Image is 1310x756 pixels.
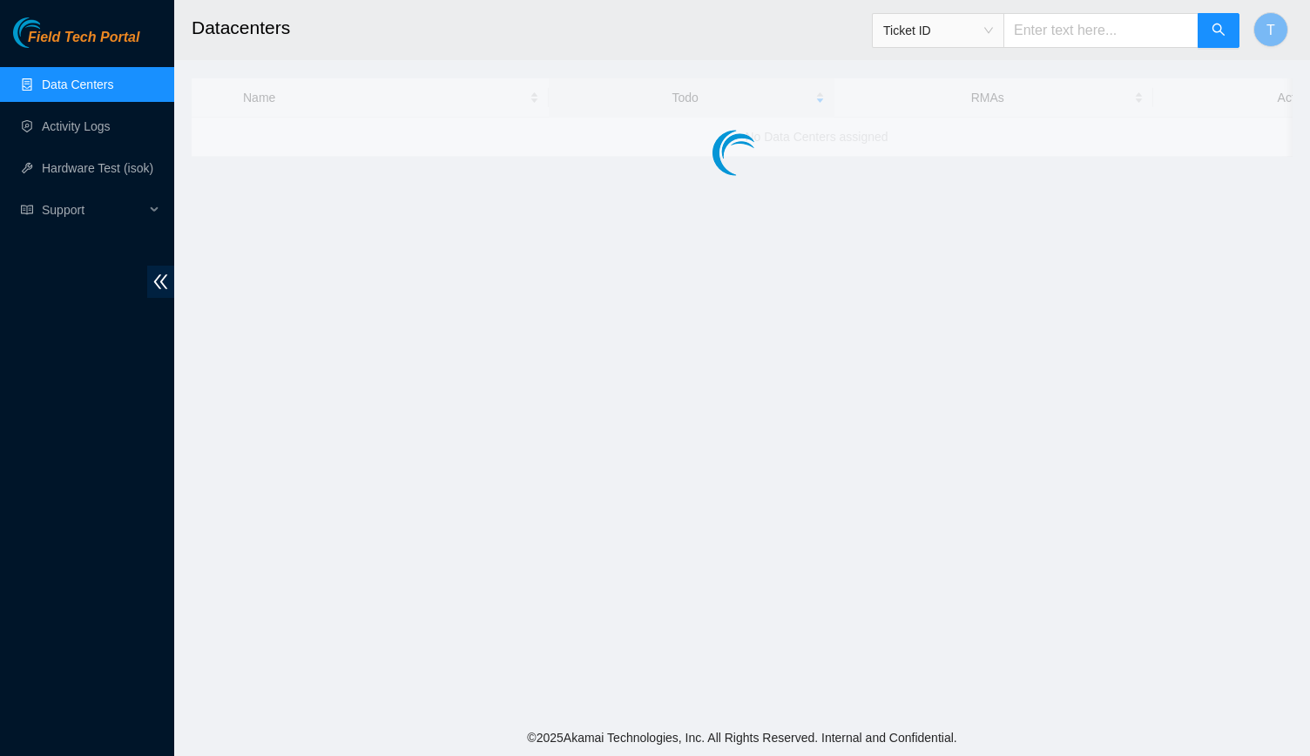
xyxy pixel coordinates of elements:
span: T [1266,19,1275,41]
a: Hardware Test (isok) [42,161,153,175]
img: Akamai Technologies [13,17,88,48]
a: Data Centers [42,78,113,91]
button: T [1253,12,1288,47]
a: Akamai TechnologiesField Tech Portal [13,31,139,54]
input: Enter text here... [1003,13,1199,48]
span: search [1212,23,1226,39]
span: double-left [147,266,174,298]
span: Support [42,192,145,227]
span: Ticket ID [883,17,993,44]
footer: © 2025 Akamai Technologies, Inc. All Rights Reserved. Internal and Confidential. [174,719,1310,756]
a: Activity Logs [42,119,111,133]
span: read [21,204,33,216]
button: search [1198,13,1239,48]
span: Field Tech Portal [28,30,139,46]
